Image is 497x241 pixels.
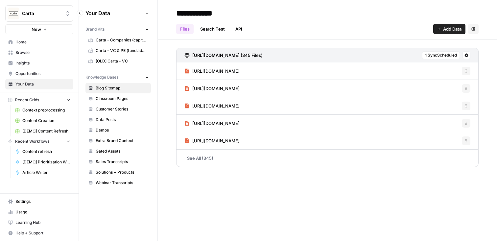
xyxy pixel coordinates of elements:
button: 1 SyncScheduled [422,51,460,59]
span: [OLD] Carta - VC [96,58,148,64]
span: Content Creation [22,118,70,124]
span: 1 Sync Scheduled [425,52,457,58]
span: [URL][DOMAIN_NAME] [192,120,240,127]
a: Extra Brand Context [85,135,151,146]
a: [DEMO] Content Refresh [12,126,73,136]
a: [URL][DOMAIN_NAME] (345 Files) [184,48,263,62]
a: Insights [5,58,73,68]
span: Gated Assets [96,148,148,154]
button: Recent Workflows [5,136,73,146]
span: Recent Grids [15,97,39,103]
button: Add Data [433,24,465,34]
a: [OLD] Carta - VC [85,56,151,66]
span: Article Writer [22,170,70,176]
a: Learning Hub [5,217,73,228]
button: Recent Grids [5,95,73,105]
h3: [URL][DOMAIN_NAME] (345 Files) [192,52,263,59]
span: Your Data [85,9,143,17]
a: Settings [5,196,73,207]
span: [URL][DOMAIN_NAME] [192,103,240,109]
a: Content refresh [12,146,73,157]
span: [DEMO] Content Refresh [22,128,70,134]
span: Data Posts [96,117,148,123]
a: API [231,24,246,34]
span: Brand Kits [85,26,105,32]
span: Blog Sitemap [96,85,148,91]
a: Carta - Companies (cap table) [85,35,151,45]
span: Context preprocessing [22,107,70,113]
span: Classroom Pages [96,96,148,102]
a: [URL][DOMAIN_NAME] [184,132,240,149]
button: Workspace: Carta [5,5,73,22]
span: Knowledge Bases [85,74,118,80]
span: Learning Hub [15,220,70,226]
a: Sales Transcripts [85,157,151,167]
a: Article Writer [12,167,73,178]
span: Extra Brand Context [96,138,148,144]
a: Blog Sitemap [85,83,151,93]
span: [DEMO] Prioritization Workflow for creation [22,159,70,165]
a: Demos [85,125,151,135]
a: [DEMO] Prioritization Workflow for creation [12,157,73,167]
span: Content refresh [22,149,70,155]
button: New [5,24,73,34]
span: Recent Workflows [15,138,49,144]
span: Your Data [15,81,70,87]
span: Carta [22,10,62,17]
a: Opportunities [5,68,73,79]
a: See All (345) [176,150,479,167]
span: Help + Support [15,230,70,236]
span: Opportunities [15,71,70,77]
span: Add Data [443,26,461,32]
span: [URL][DOMAIN_NAME] [192,85,240,92]
span: Carta - VC & PE (fund admin) [96,48,148,54]
a: [URL][DOMAIN_NAME] [184,80,240,97]
span: Demos [96,127,148,133]
a: Gated Assets [85,146,151,157]
a: Webinar Transcripts [85,178,151,188]
span: Insights [15,60,70,66]
span: New [32,26,41,33]
span: [URL][DOMAIN_NAME] [192,137,240,144]
a: Classroom Pages [85,93,151,104]
a: Files [176,24,194,34]
a: Solutions + Products [85,167,151,178]
a: Usage [5,207,73,217]
a: Home [5,37,73,47]
a: [URL][DOMAIN_NAME] [184,115,240,132]
span: Settings [15,199,70,205]
img: Carta Logo [8,8,19,19]
a: Customer Stories [85,104,151,114]
span: Browse [15,50,70,56]
span: Usage [15,209,70,215]
span: Home [15,39,70,45]
a: Context preprocessing [12,105,73,115]
a: Your Data [5,79,73,89]
button: Help + Support [5,228,73,238]
span: Carta - Companies (cap table) [96,37,148,43]
a: [URL][DOMAIN_NAME] [184,62,240,80]
a: Browse [5,47,73,58]
span: Solutions + Products [96,169,148,175]
a: Carta - VC & PE (fund admin) [85,45,151,56]
span: Webinar Transcripts [96,180,148,186]
span: [URL][DOMAIN_NAME] [192,68,240,74]
a: Content Creation [12,115,73,126]
span: Customer Stories [96,106,148,112]
a: Search Test [196,24,229,34]
span: Sales Transcripts [96,159,148,165]
a: Data Posts [85,114,151,125]
a: [URL][DOMAIN_NAME] [184,97,240,114]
